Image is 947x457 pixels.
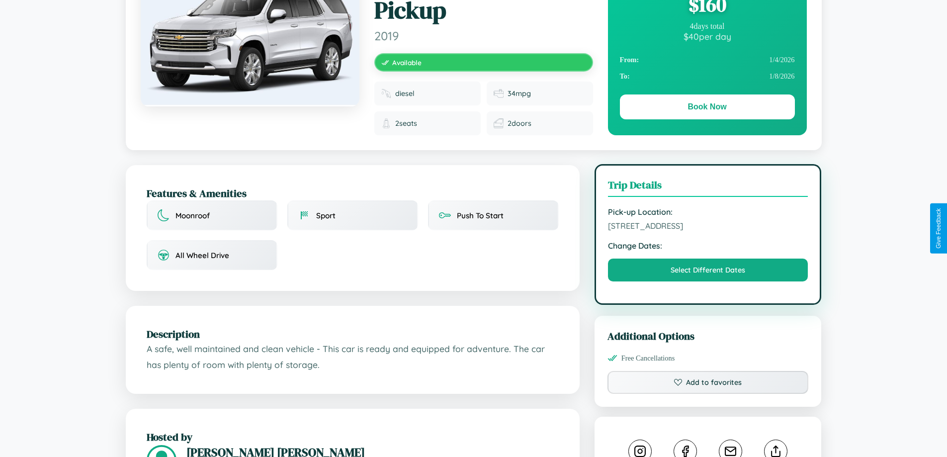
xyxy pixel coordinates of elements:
h3: Trip Details [608,178,808,197]
span: Sport [316,211,336,220]
span: All Wheel Drive [175,251,229,260]
span: Push To Start [457,211,504,220]
img: Fuel efficiency [494,89,504,98]
span: 2019 [374,28,593,43]
h3: Additional Options [607,329,809,343]
img: Fuel type [381,89,391,98]
button: Select Different Dates [608,259,808,281]
span: [STREET_ADDRESS] [608,221,808,231]
h2: Features & Amenities [147,186,559,200]
div: 1 / 8 / 2026 [620,68,795,85]
strong: Change Dates: [608,241,808,251]
div: $ 40 per day [620,31,795,42]
button: Add to favorites [607,371,809,394]
span: diesel [395,89,415,98]
span: 2 seats [395,119,417,128]
div: 1 / 4 / 2026 [620,52,795,68]
h2: Description [147,327,559,341]
p: A safe, well maintained and clean vehicle - This car is ready and equipped for adventure. The car... [147,341,559,372]
div: 4 days total [620,22,795,31]
img: Seats [381,118,391,128]
span: Available [392,58,422,67]
span: 2 doors [508,119,531,128]
span: Moonroof [175,211,210,220]
span: Free Cancellations [621,354,675,363]
div: Give Feedback [935,208,942,249]
h2: Hosted by [147,430,559,444]
strong: To: [620,72,630,81]
button: Book Now [620,94,795,119]
strong: Pick-up Location: [608,207,808,217]
img: Doors [494,118,504,128]
span: 34 mpg [508,89,531,98]
strong: From: [620,56,639,64]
